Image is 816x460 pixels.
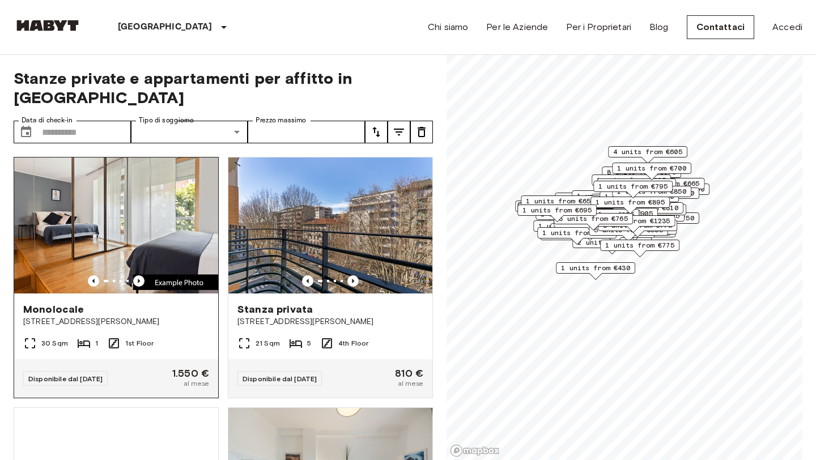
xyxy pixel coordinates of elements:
[347,275,359,287] button: Previous image
[607,167,676,177] span: 8 units from €675
[184,378,209,389] span: al mese
[598,181,668,191] span: 1 units from €795
[172,368,209,378] span: 1.550 €
[592,215,675,233] div: Map marker
[560,193,629,203] span: 1 units from €795
[307,338,311,348] span: 5
[88,275,99,287] button: Previous image
[593,181,673,198] div: Map marker
[526,196,595,206] span: 1 units from €655
[133,275,144,287] button: Previous image
[538,221,607,231] span: 1 units from €695
[388,121,410,143] button: tune
[395,368,423,378] span: 810 €
[517,205,597,222] div: Map marker
[139,116,194,125] label: Tipo di soggiorno
[556,262,635,280] div: Map marker
[627,178,700,189] span: 13 units from €665
[555,193,634,210] div: Map marker
[520,201,589,211] span: 2 units from €625
[537,227,617,245] div: Map marker
[542,228,611,238] span: 1 units from €730
[617,163,686,173] span: 1 units from €700
[602,167,681,184] div: Map marker
[625,213,694,223] span: 1 units from €750
[365,121,388,143] button: tune
[517,202,597,220] div: Map marker
[600,240,679,257] div: Map marker
[14,157,218,293] img: Marketing picture of unit IT-14-001-002-01H
[589,224,668,242] div: Map marker
[237,316,423,327] span: [STREET_ADDRESS][PERSON_NAME]
[597,175,666,185] span: 1 units from €695
[597,216,670,226] span: 2 units from €1235
[518,203,597,220] div: Map marker
[561,263,630,273] span: 1 units from €430
[237,303,313,316] span: Stanza privata
[533,220,613,238] div: Map marker
[14,69,433,107] span: Stanze private e appartamenti per affitto in [GEOGRAPHIC_DATA]
[41,338,68,348] span: 30 Sqm
[572,237,652,254] div: Map marker
[15,121,37,143] button: Choose date
[592,194,671,211] div: Map marker
[612,163,691,180] div: Map marker
[590,197,670,214] div: Map marker
[14,157,219,398] a: Marketing picture of unit IT-14-001-002-01HPrevious imagePrevious imageMonolocale[STREET_ADDRESS]...
[22,116,73,125] label: Data di check-in
[602,179,671,189] span: 2 units from €705
[256,338,280,348] span: 21 Sqm
[410,121,433,143] button: tune
[28,374,103,383] span: Disponibile dal [DATE]
[302,275,313,287] button: Previous image
[450,444,500,457] a: Mapbox logo
[95,338,98,348] span: 1
[515,201,594,218] div: Map marker
[622,178,705,195] div: Map marker
[572,190,651,208] div: Map marker
[559,214,628,224] span: 3 units from €765
[625,188,694,198] span: 2 units from €820
[566,20,631,34] a: Per i Proprietari
[608,146,687,164] div: Map marker
[577,191,646,201] span: 1 units from €810
[118,20,212,34] p: [GEOGRAPHIC_DATA]
[597,178,676,196] div: Map marker
[256,116,306,125] label: Prezzo massimo
[772,20,802,34] a: Accedi
[596,197,665,207] span: 1 units from €895
[592,174,671,192] div: Map marker
[14,20,82,31] img: Habyt
[125,338,154,348] span: 1st Floor
[228,157,432,293] img: Marketing picture of unit IT-14-050-001-03H
[23,316,209,327] span: [STREET_ADDRESS][PERSON_NAME]
[617,186,686,197] span: 2 units from €850
[398,378,423,389] span: al mese
[428,20,468,34] a: Chi siamo
[605,240,674,250] span: 1 units from €775
[521,195,600,213] div: Map marker
[338,338,368,348] span: 4th Floor
[565,210,634,220] span: 1 units from €875
[228,157,433,398] a: Marketing picture of unit IT-14-050-001-03HPrevious imagePrevious imageStanza privata[STREET_ADDR...
[522,205,592,215] span: 1 units from €695
[649,20,669,34] a: Blog
[23,303,84,316] span: Monolocale
[243,374,317,383] span: Disponibile dal [DATE]
[613,147,682,157] span: 4 units from €605
[486,20,548,34] a: Per le Aziende
[687,15,755,39] a: Contattaci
